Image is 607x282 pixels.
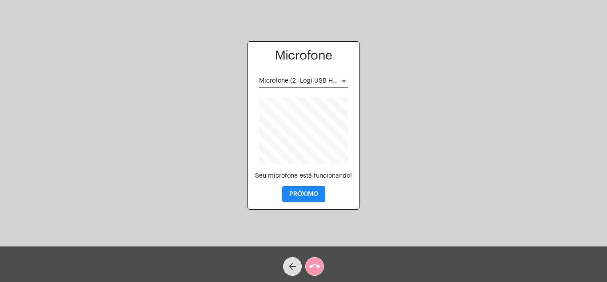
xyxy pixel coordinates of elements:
[255,49,352,63] h1: Microfone
[287,261,298,272] mat-icon: arrow_back
[259,78,355,84] span: Microfone (2- Logi USB Headset)
[309,261,320,272] mat-icon: call_end
[282,186,325,202] button: PRÓXIMO
[255,173,352,179] div: Seu microfone está funcionando!
[289,191,318,197] span: PRÓXIMO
